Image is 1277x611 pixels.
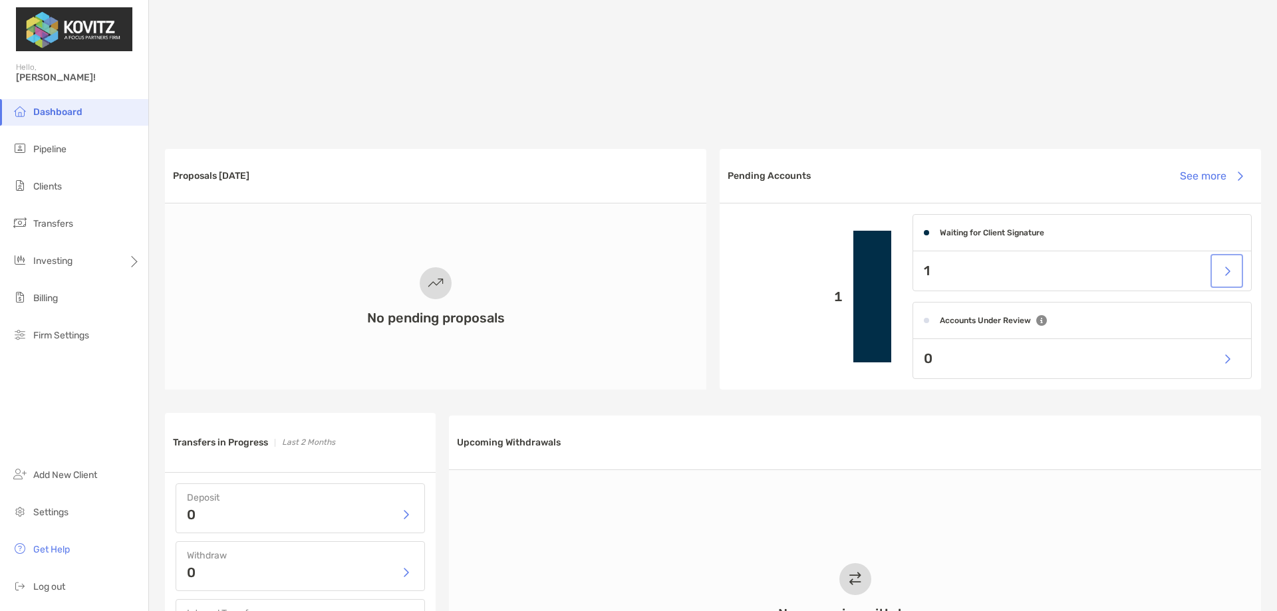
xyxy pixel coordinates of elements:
img: billing icon [12,289,28,305]
p: 1 [924,263,930,279]
span: Pipeline [33,144,67,155]
h3: Proposals [DATE] [173,170,249,182]
img: firm-settings icon [12,326,28,342]
span: Dashboard [33,106,82,118]
img: pipeline icon [12,140,28,156]
h4: Deposit [187,492,414,503]
h4: Withdraw [187,550,414,561]
h3: No pending proposals [367,310,505,326]
span: [PERSON_NAME]! [16,72,140,83]
p: 1 [730,289,843,305]
span: Add New Client [33,469,97,481]
h3: Transfers in Progress [173,437,268,448]
h3: Pending Accounts [728,170,811,182]
span: Clients [33,181,62,192]
img: transfers icon [12,215,28,231]
span: Billing [33,293,58,304]
p: 0 [187,566,196,579]
img: settings icon [12,503,28,519]
p: 0 [924,350,932,367]
p: Last 2 Months [282,434,335,451]
span: Firm Settings [33,330,89,341]
img: clients icon [12,178,28,193]
span: Investing [33,255,72,267]
img: investing icon [12,252,28,268]
span: Transfers [33,218,73,229]
h4: Waiting for Client Signature [940,228,1044,237]
p: 0 [187,508,196,521]
span: Settings [33,507,69,518]
h3: Upcoming Withdrawals [457,437,561,448]
span: Log out [33,581,65,592]
img: get-help icon [12,541,28,556]
h4: Accounts Under Review [940,316,1031,325]
img: Zoe Logo [16,5,132,53]
img: add_new_client icon [12,466,28,482]
span: Get Help [33,544,70,555]
button: See more [1169,162,1253,191]
img: logout icon [12,578,28,594]
img: dashboard icon [12,103,28,119]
